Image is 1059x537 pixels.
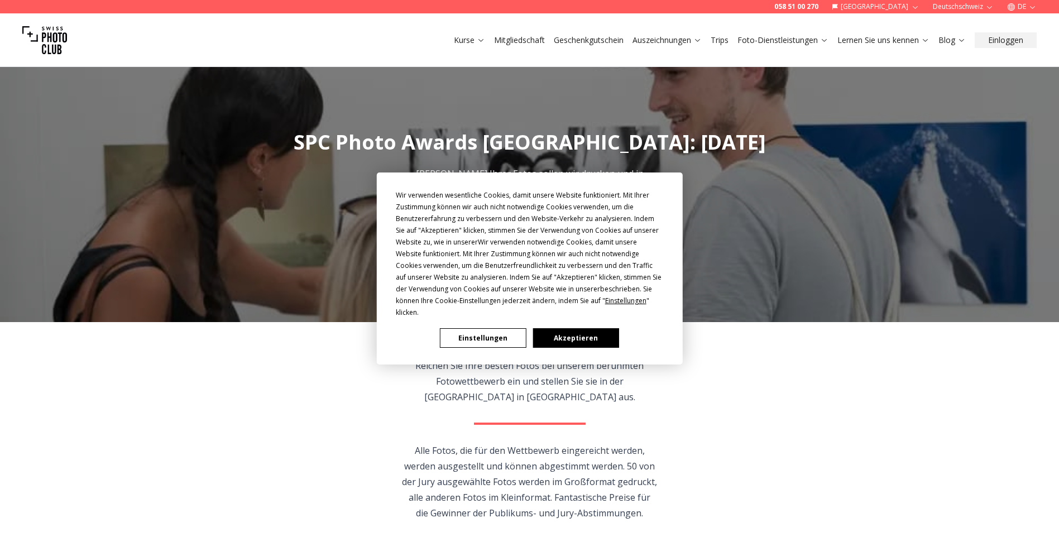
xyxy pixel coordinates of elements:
[605,296,646,305] span: Einstellungen
[440,328,526,348] button: Einstellungen
[396,237,662,294] font: Wir verwenden notwendige Cookies, damit unsere Website funktioniert. Mit Ihrer Zustimmung können ...
[533,328,619,348] button: Akzeptieren
[376,172,682,365] div: Cookie Consent Prompt
[396,189,664,318] div: Wir verwenden wesentliche Cookies, damit unsere Website funktioniert. Mit Ihrer Zustimmung können...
